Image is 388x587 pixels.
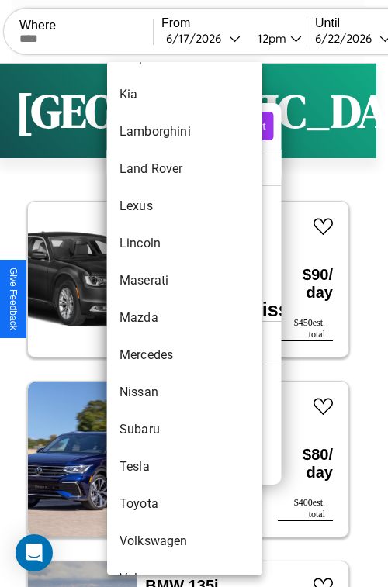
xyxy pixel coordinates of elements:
[16,534,53,571] div: Open Intercom Messenger
[107,411,262,448] li: Subaru
[107,299,262,337] li: Mazda
[107,337,262,374] li: Mercedes
[107,485,262,523] li: Toyota
[107,188,262,225] li: Lexus
[107,523,262,560] li: Volkswagen
[107,374,262,411] li: Nissan
[8,268,19,330] div: Give Feedback
[107,225,262,262] li: Lincoln
[107,448,262,485] li: Tesla
[107,262,262,299] li: Maserati
[107,76,262,113] li: Kia
[107,150,262,188] li: Land Rover
[107,113,262,150] li: Lamborghini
